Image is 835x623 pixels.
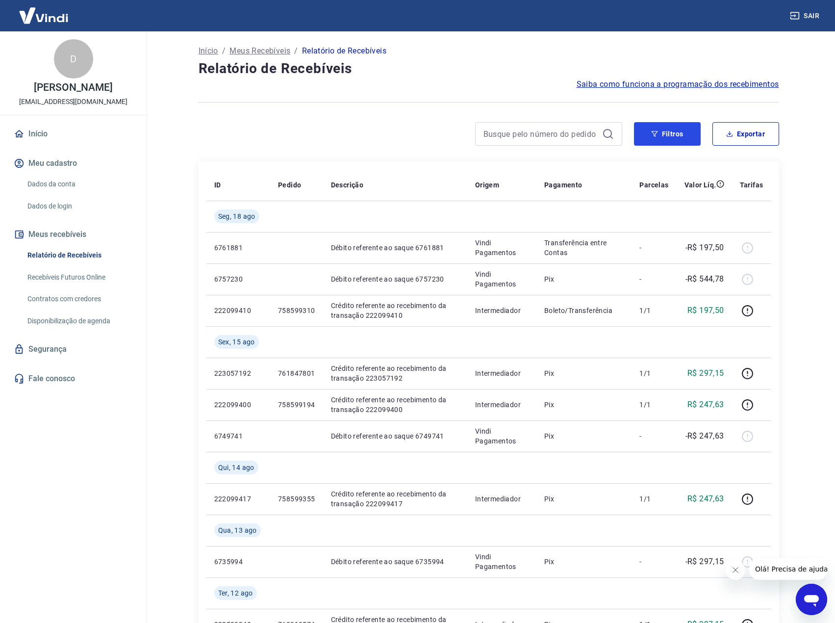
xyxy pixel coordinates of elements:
[214,494,262,504] p: 222099417
[475,552,529,571] p: Vindi Pagamentos
[740,180,763,190] p: Tarifas
[24,174,135,194] a: Dados da conta
[685,556,724,568] p: -R$ 297,15
[278,494,315,504] p: 758599355
[639,494,668,504] p: 1/1
[684,180,716,190] p: Valor Líq.
[475,426,529,446] p: Vindi Pagamentos
[544,400,624,410] p: Pix
[475,180,499,190] p: Origem
[214,180,221,190] p: ID
[12,338,135,360] a: Segurança
[788,7,823,25] button: Sair
[639,306,668,315] p: 1/1
[544,431,624,441] p: Pix
[278,180,301,190] p: Pedido
[685,430,724,442] p: -R$ 247,63
[331,301,459,320] p: Crédito referente ao recebimento da transação 222099410
[218,211,255,221] span: Seg, 18 ago
[483,127,598,141] input: Busque pelo número do pedido
[544,238,624,258] p: Transferência entre Contas
[639,400,668,410] p: 1/1
[218,463,254,472] span: Qui, 14 ago
[639,180,668,190] p: Parcelas
[475,306,529,315] p: Intermediador
[214,306,262,315] p: 222099410
[54,39,93,78] div: D
[687,305,724,316] p: R$ 197,50
[294,45,298,57] p: /
[475,494,529,504] p: Intermediador
[749,558,827,580] iframe: Mensagem da empresa
[544,180,582,190] p: Pagamento
[214,557,262,567] p: 6735994
[214,274,262,284] p: 6757230
[24,289,135,309] a: Contratos com credores
[6,7,82,15] span: Olá! Precisa de ajuda?
[12,368,135,389] a: Fale conosco
[331,395,459,415] p: Crédito referente ao recebimento da transação 222099400
[577,78,779,90] a: Saiba como funciona a programação dos recebimentos
[12,123,135,145] a: Início
[34,82,112,93] p: [PERSON_NAME]
[331,489,459,509] p: Crédito referente ao recebimento da transação 222099417
[199,45,218,57] a: Início
[639,274,668,284] p: -
[214,431,262,441] p: 6749741
[544,557,624,567] p: Pix
[544,306,624,315] p: Boleto/Transferência
[544,368,624,378] p: Pix
[214,368,262,378] p: 223057192
[218,525,257,535] span: Qua, 13 ago
[214,243,262,253] p: 6761881
[685,242,724,254] p: -R$ 197,50
[639,368,668,378] p: 1/1
[278,368,315,378] p: 761847801
[24,267,135,287] a: Recebíveis Futuros Online
[12,224,135,245] button: Meus recebíveis
[544,274,624,284] p: Pix
[475,269,529,289] p: Vindi Pagamentos
[639,431,668,441] p: -
[278,306,315,315] p: 758599310
[687,493,724,505] p: R$ 247,63
[331,243,459,253] p: Débito referente ao saque 6761881
[214,400,262,410] p: 222099400
[475,368,529,378] p: Intermediador
[475,400,529,410] p: Intermediador
[331,180,364,190] p: Descrição
[634,122,701,146] button: Filtros
[687,399,724,411] p: R$ 247,63
[24,245,135,265] a: Relatório de Recebíveis
[278,400,315,410] p: 758599194
[331,274,459,284] p: Débito referente ao saque 6757230
[24,311,135,331] a: Disponibilização de agenda
[19,97,127,107] p: [EMAIL_ADDRESS][DOMAIN_NAME]
[12,153,135,174] button: Meu cadastro
[639,243,668,253] p: -
[639,557,668,567] p: -
[331,431,459,441] p: Débito referente ao saque 6749741
[475,238,529,258] p: Vindi Pagamentos
[222,45,226,57] p: /
[331,363,459,383] p: Crédito referente ao recebimento da transação 223057192
[24,196,135,216] a: Dados de login
[218,337,255,347] span: Sex, 15 ago
[199,59,779,78] h4: Relatório de Recebíveis
[544,494,624,504] p: Pix
[796,584,827,615] iframe: Botão para abrir a janela de mensagens
[229,45,290,57] a: Meus Recebíveis
[687,367,724,379] p: R$ 297,15
[331,557,459,567] p: Débito referente ao saque 6735994
[685,273,724,285] p: -R$ 544,78
[12,0,76,30] img: Vindi
[218,588,253,598] span: Ter, 12 ago
[726,560,745,580] iframe: Fechar mensagem
[712,122,779,146] button: Exportar
[302,45,386,57] p: Relatório de Recebíveis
